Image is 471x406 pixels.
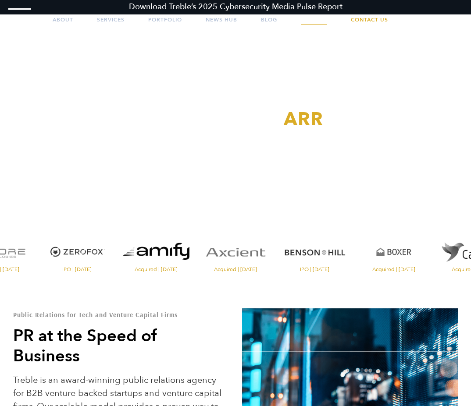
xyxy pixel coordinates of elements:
h2: PR at the Speed of Business [13,326,225,366]
a: Portfolio [148,9,182,31]
a: Visit the Benson Hill website [277,235,352,272]
a: Blog [261,9,277,31]
h1: Public Relations for Tech and Venture Capital Firms [13,311,225,318]
a: Visit the Axcient website [198,235,273,272]
img: Treble logo [8,8,32,32]
a: Careers [301,9,327,31]
a: About [53,9,73,31]
span: ARR [284,107,323,132]
a: Visit the website [119,235,194,272]
span: Acquired | [DATE] [198,267,273,272]
a: Visit the ZeroFox website [39,235,114,272]
img: Boxer logo [357,235,432,269]
img: Benson Hill logo [277,235,352,269]
img: Axcient logo [198,235,273,269]
h3: PR That Drives [71,109,400,130]
a: Visit the Boxer website [357,235,432,272]
a: News Hub [206,9,237,31]
span: IPO | [DATE] [277,267,352,272]
a: Services [97,9,125,31]
span: Acquired | [DATE] [119,267,194,272]
img: ZeroFox logo [39,235,114,269]
span: IPO | [DATE] [39,267,114,272]
a: Contact Us [351,9,388,31]
span: Acquired | [DATE] [357,267,432,272]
